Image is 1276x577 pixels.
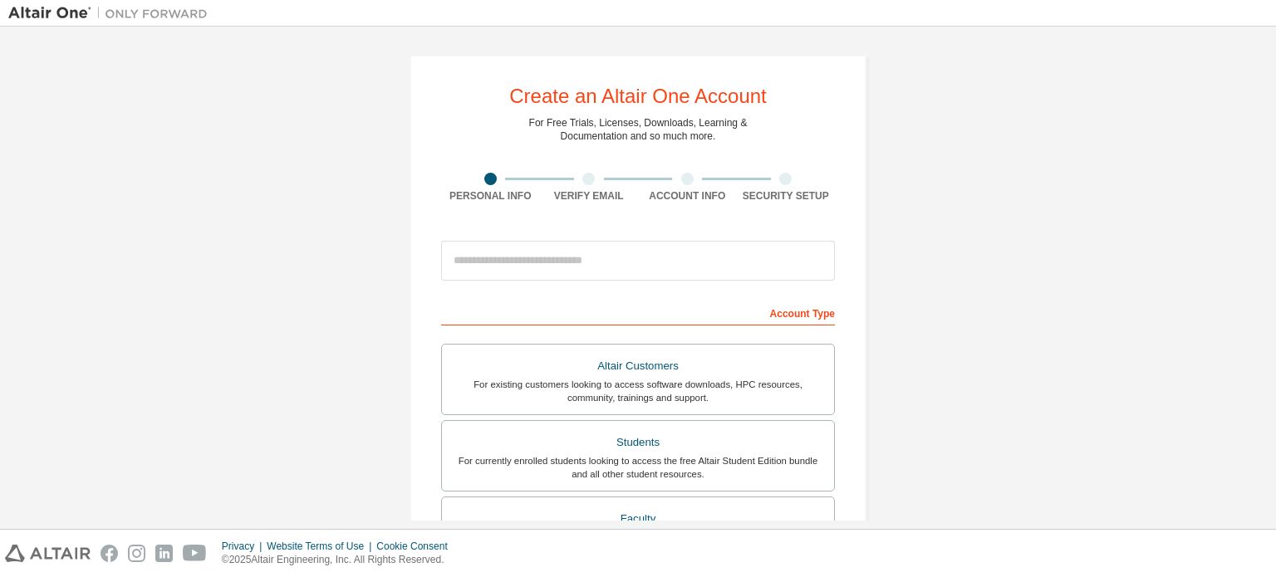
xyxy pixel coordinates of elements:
div: Personal Info [441,189,540,203]
div: For currently enrolled students looking to access the free Altair Student Edition bundle and all ... [452,454,824,481]
div: Account Info [638,189,737,203]
div: Students [452,431,824,454]
div: Faculty [452,507,824,531]
div: Cookie Consent [376,540,457,553]
div: Security Setup [737,189,836,203]
div: Create an Altair One Account [509,86,767,106]
div: For Free Trials, Licenses, Downloads, Learning & Documentation and so much more. [529,116,748,143]
img: linkedin.svg [155,545,173,562]
div: Website Terms of Use [267,540,376,553]
img: facebook.svg [101,545,118,562]
div: For existing customers looking to access software downloads, HPC resources, community, trainings ... [452,378,824,404]
div: Privacy [222,540,267,553]
img: altair_logo.svg [5,545,91,562]
p: © 2025 Altair Engineering, Inc. All Rights Reserved. [222,553,458,567]
div: Verify Email [540,189,639,203]
div: Altair Customers [452,355,824,378]
img: instagram.svg [128,545,145,562]
img: Altair One [8,5,216,22]
div: Account Type [441,299,835,325]
img: youtube.svg [183,545,207,562]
